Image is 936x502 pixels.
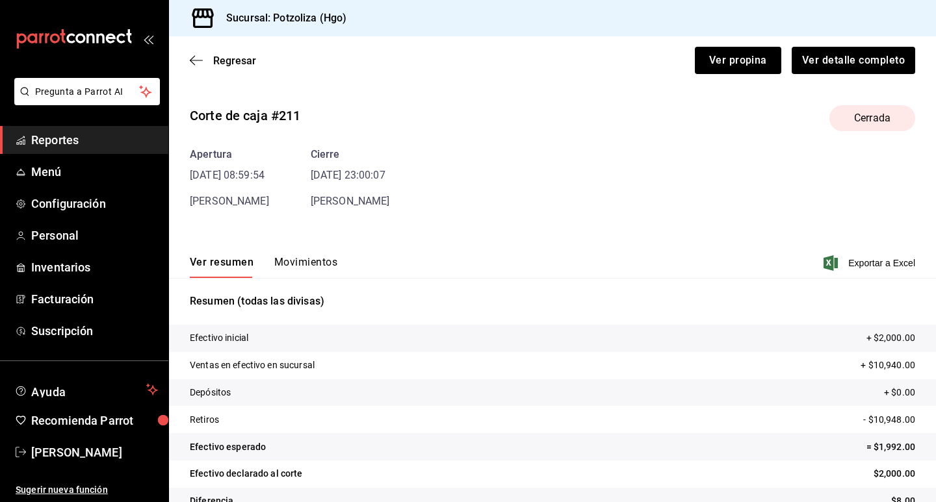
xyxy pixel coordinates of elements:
button: Movimientos [274,256,337,278]
span: Regresar [213,55,256,67]
span: Ayuda [31,382,141,397]
span: Personal [31,227,158,244]
span: Facturación [31,290,158,308]
button: Ver resumen [190,256,253,278]
p: + $2,000.00 [866,331,915,345]
span: Pregunta a Parrot AI [35,85,140,99]
p: $2,000.00 [874,467,915,481]
span: Reportes [31,131,158,149]
p: Efectivo esperado [190,440,266,454]
p: Ventas en efectivo en sucursal [190,358,315,372]
button: Regresar [190,55,256,67]
time: [DATE] 08:59:54 [190,168,269,183]
span: Suscripción [31,322,158,340]
div: navigation tabs [190,256,337,278]
p: Efectivo declarado al corte [190,467,303,481]
div: Corte de caja #211 [190,106,300,125]
button: Ver detalle completo [792,47,915,74]
div: Apertura [190,147,269,162]
span: Sugerir nueva función [16,483,158,497]
span: Menú [31,163,158,181]
button: Pregunta a Parrot AI [14,78,160,105]
p: Retiros [190,413,219,427]
a: Pregunta a Parrot AI [9,94,160,108]
span: Recomienda Parrot [31,412,158,429]
button: Ver propina [695,47,781,74]
div: Cierre [311,147,390,162]
span: Cerrada [846,110,898,126]
p: Efectivo inicial [190,331,248,345]
span: [PERSON_NAME] [311,195,390,207]
p: Resumen (todas las divisas) [190,294,915,309]
time: [DATE] 23:00:07 [311,168,390,183]
button: open_drawer_menu [143,34,153,44]
span: [PERSON_NAME] [31,444,158,461]
p: - $10,948.00 [863,413,915,427]
p: + $0.00 [884,386,915,399]
h3: Sucursal: Potzoliza (Hgo) [216,10,346,26]
button: Exportar a Excel [826,255,915,271]
span: Configuración [31,195,158,212]
p: + $10,940.00 [861,358,915,372]
p: Depósitos [190,386,231,399]
p: = $1,992.00 [866,440,915,454]
span: [PERSON_NAME] [190,195,269,207]
span: Inventarios [31,258,158,276]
